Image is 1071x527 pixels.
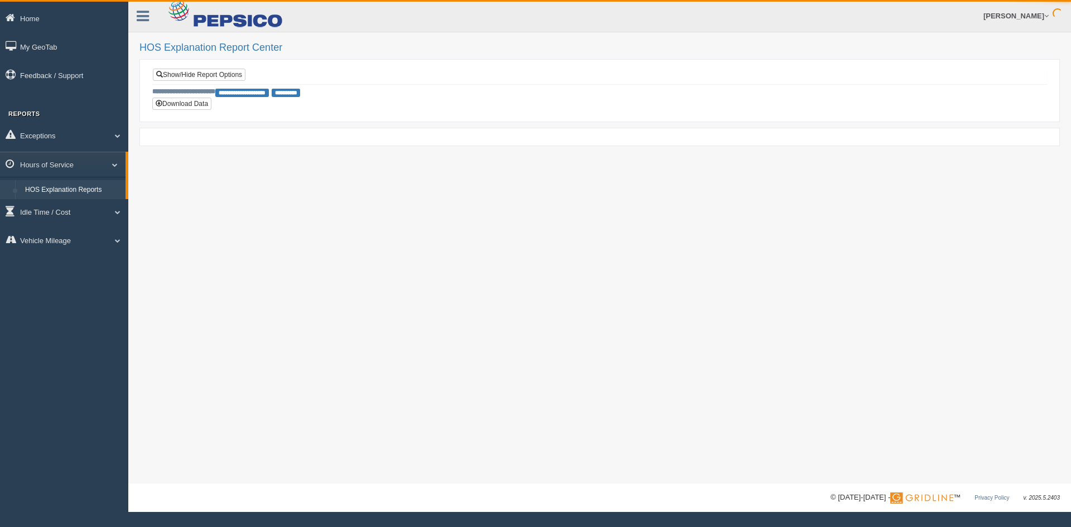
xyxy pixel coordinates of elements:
[890,492,953,504] img: Gridline
[20,180,126,200] a: HOS Explanation Reports
[153,69,245,81] a: Show/Hide Report Options
[152,98,211,110] button: Download Data
[139,42,1060,54] h2: HOS Explanation Report Center
[1024,495,1060,501] span: v. 2025.5.2403
[974,495,1009,501] a: Privacy Policy
[831,492,1060,504] div: © [DATE]-[DATE] - ™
